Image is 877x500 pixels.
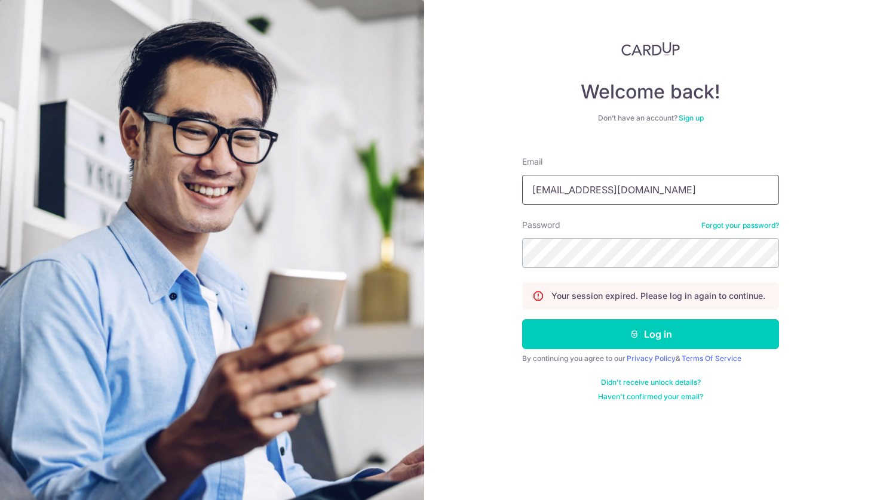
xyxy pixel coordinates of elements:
a: Didn't receive unlock details? [601,378,701,387]
a: Haven't confirmed your email? [598,392,703,402]
input: Enter your Email [522,175,779,205]
p: Your session expired. Please log in again to continue. [551,290,765,302]
a: Privacy Policy [627,354,676,363]
a: Terms Of Service [682,354,741,363]
label: Password [522,219,560,231]
div: Don’t have an account? [522,113,779,123]
label: Email [522,156,542,168]
div: By continuing you agree to our & [522,354,779,363]
a: Forgot your password? [701,221,779,230]
img: CardUp Logo [621,42,680,56]
h4: Welcome back! [522,80,779,104]
a: Sign up [679,113,704,122]
button: Log in [522,319,779,349]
